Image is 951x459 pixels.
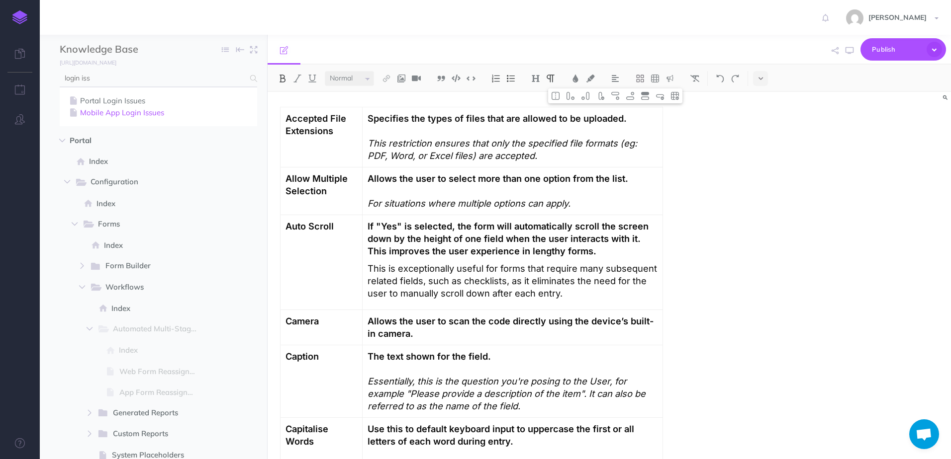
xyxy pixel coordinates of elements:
input: Search [60,70,244,87]
strong: Capitalise Words [285,423,331,447]
img: Ordered list button [491,75,500,82]
img: Add column Before Merge [566,92,575,100]
input: Documentation Name [60,42,177,57]
img: Underline button [308,75,317,82]
img: Italic button [293,75,302,82]
span: Portal [70,135,195,147]
span: Publish [872,42,922,57]
button: Publish [860,38,946,61]
span: Automated Multi-Stage Workflows [113,323,208,336]
a: Portal Login Issues [67,95,250,107]
img: Text color button [571,75,580,82]
img: Inline code button [467,75,475,82]
a: Mobile App Login Issues [67,107,250,119]
img: Create table button [651,75,660,82]
span: Generated Reports [113,407,192,420]
strong: Camera [285,315,319,326]
span: Index [111,303,207,314]
img: logo-mark.svg [12,10,27,24]
img: Delete row button [656,92,665,100]
strong: Allows the user to scan the code directly using the device’s built-in camera. [368,315,654,339]
img: Blockquote button [437,75,446,82]
span: Workflows [105,281,192,294]
img: Redo [731,75,740,82]
span: [PERSON_NAME] [863,13,932,22]
img: Callout dropdown menu button [666,75,674,82]
span: Index [104,239,207,251]
div: Open chat [909,419,939,449]
span: Index [96,198,207,210]
em: For situations where multiple options can apply. [368,198,571,209]
img: Add column after merge button [581,92,590,100]
strong: If "Yes" is selected, the form will automatically scroll the screen down by the height of one fie... [368,221,651,256]
img: Add row before button [611,92,620,100]
em: Essentially, this is the question you're posing to the User, for example "Please provide a descri... [368,376,648,411]
img: Text background color button [586,75,595,82]
img: Headings dropdown button [531,75,540,82]
img: Paragraph button [546,75,555,82]
em: This restriction ensures that only the specified file formats (eg: PDF, Word, or Excel files) are... [368,138,640,161]
a: [URL][DOMAIN_NAME] [40,57,126,67]
img: Code block button [452,75,461,82]
img: Alignment dropdown menu button [611,75,620,82]
strong: Caption [285,351,319,362]
img: Add image button [397,75,406,82]
p: This is exceptionally useful for forms that require many subsequent related fields, such as check... [368,262,658,300]
strong: Auto Scroll [285,221,334,231]
img: Delete table button [670,92,679,100]
img: Toggle cell merge button [551,92,560,100]
strong: Accepted File Extensions [285,113,349,136]
img: Unordered list button [506,75,515,82]
span: Index [89,155,207,167]
strong: Use this to default keyboard input to uppercase the first or all letters of each word during entry. [368,423,637,447]
span: Custom Reports [113,428,192,441]
img: Clear styles button [690,75,699,82]
small: [URL][DOMAIN_NAME] [60,59,116,66]
img: Delete column button [596,92,605,100]
span: Index [119,344,207,356]
strong: Specifies the types of files that are allowed to be uploaded. [368,113,627,124]
span: Form Builder [105,260,192,273]
span: Configuration [91,176,192,189]
img: Undo [716,75,725,82]
img: Link button [382,75,391,82]
strong: Allows the user to select more than one option from the list. [368,173,628,184]
img: Toggle row header button [641,92,650,100]
strong: Allow Multiple Selection [285,173,350,196]
span: Forms [98,218,192,231]
img: Bold button [278,75,287,82]
strong: The text shown for the field. [368,351,491,362]
img: Add row after button [626,92,635,100]
span: App Form Reassignment (Users) [119,386,207,398]
span: Web Form Reassignment (Non-Users) [119,366,207,378]
img: Add video button [412,75,421,82]
img: de744a1c6085761c972ea050a2b8d70b.jpg [846,9,863,27]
